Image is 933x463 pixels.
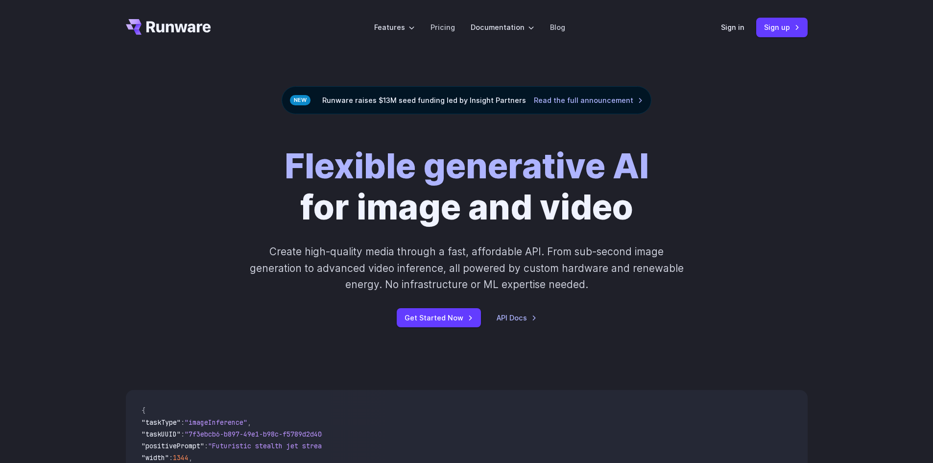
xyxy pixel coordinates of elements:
label: Documentation [471,22,534,33]
a: Get Started Now [397,308,481,327]
strong: Flexible generative AI [285,145,649,187]
span: "taskUUID" [142,430,181,439]
span: "7f3ebcb6-b897-49e1-b98c-f5789d2d40d7" [185,430,334,439]
span: "Futuristic stealth jet streaking through a neon-lit cityscape with glowing purple exhaust" [208,441,565,450]
span: : [204,441,208,450]
a: Sign in [721,22,744,33]
span: { [142,406,145,415]
a: Read the full announcement [534,95,643,106]
span: "positivePrompt" [142,441,204,450]
h1: for image and video [285,146,649,228]
span: , [189,453,192,462]
span: : [181,418,185,427]
a: Pricing [431,22,455,33]
span: "width" [142,453,169,462]
a: Go to / [126,19,211,35]
span: 1344 [173,453,189,462]
span: "imageInference" [185,418,247,427]
div: Runware raises $13M seed funding led by Insight Partners [282,86,651,114]
span: "taskType" [142,418,181,427]
span: : [169,453,173,462]
p: Create high-quality media through a fast, affordable API. From sub-second image generation to adv... [248,244,685,292]
a: Blog [550,22,565,33]
a: Sign up [756,18,808,37]
span: : [181,430,185,439]
span: , [247,418,251,427]
a: API Docs [497,312,537,323]
label: Features [374,22,415,33]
